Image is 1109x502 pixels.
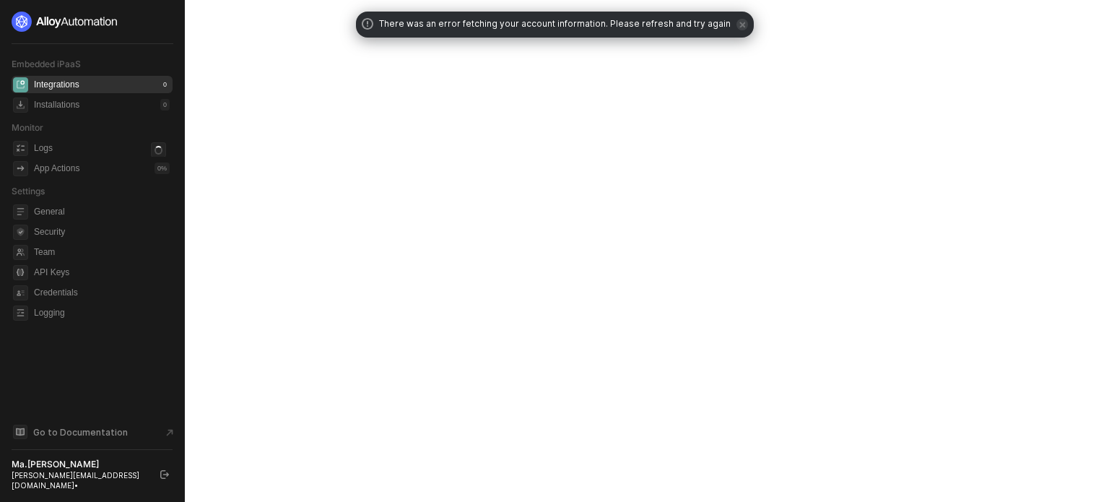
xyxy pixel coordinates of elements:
span: icon-logs [13,141,28,156]
span: Monitor [12,122,43,133]
span: icon-exclamation [362,18,373,30]
span: document-arrow [162,425,177,440]
span: Go to Documentation [33,426,128,438]
span: Logging [34,304,170,321]
span: integrations [13,77,28,92]
span: Embedded iPaaS [12,59,81,69]
span: There was an error fetching your account information. Please refresh and try again [379,17,731,32]
span: Security [34,223,170,241]
span: Credentials [34,284,170,301]
div: 0 [160,99,170,111]
div: Integrations [34,79,79,91]
span: Settings [12,186,45,196]
span: documentation [13,425,27,439]
span: logging [13,306,28,321]
span: Team [34,243,170,261]
span: logout [160,470,169,479]
span: icon-app-actions [13,161,28,176]
div: 0 % [155,163,170,174]
span: API Keys [34,264,170,281]
span: team [13,245,28,260]
div: Logs [34,142,53,155]
div: [PERSON_NAME][EMAIL_ADDRESS][DOMAIN_NAME] • [12,470,147,490]
span: icon-close [736,19,748,30]
span: security [13,225,28,240]
div: App Actions [34,163,79,175]
a: logo [12,12,173,32]
span: General [34,203,170,220]
span: installations [13,98,28,113]
img: logo [12,12,118,32]
span: icon-loader [151,142,166,157]
a: Knowledge Base [12,423,173,441]
div: 0 [160,79,170,90]
div: Ma.[PERSON_NAME] [12,459,147,470]
div: Installations [34,99,79,111]
span: credentials [13,285,28,300]
span: api-key [13,265,28,280]
span: general [13,204,28,220]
